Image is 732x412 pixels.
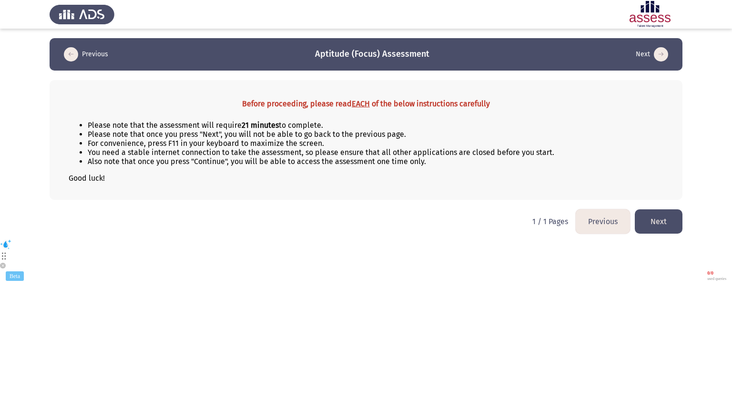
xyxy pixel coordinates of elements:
[88,148,663,157] li: You need a stable internet connection to take the assessment, so please ensure that all other app...
[618,1,682,28] img: Assessment logo of ASSESS Focus Assessment - Analytical Thinking (EN/AR) (Basic - IB)
[707,270,726,277] span: 0 / 0
[707,277,726,281] span: used queries
[88,130,663,139] li: Please note that once you press "Next", you will not be able to go back to the previous page.
[88,121,663,130] li: Please note that the assessment will require to complete.
[88,139,663,148] li: For convenience, press F11 in your keyboard to maximize the screen.
[633,47,671,62] button: load next page
[576,209,630,234] button: load previous page
[242,99,352,108] b: Before proceeding, please read
[315,48,429,60] h3: Aptitude (Focus) Assessment
[6,271,24,281] div: Beta
[635,209,682,234] button: load next page
[372,99,490,108] b: of the below instructions carefully
[242,121,279,130] b: 21 minutes
[352,99,370,108] u: EACH
[69,174,663,183] p: Good luck!
[532,217,568,226] p: 1 / 1 Pages
[61,47,111,62] button: load previous page
[50,1,114,28] img: Assess Talent Management logo
[88,157,663,166] li: Also note that once you press "Continue", you will be able to access the assessment one time only.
